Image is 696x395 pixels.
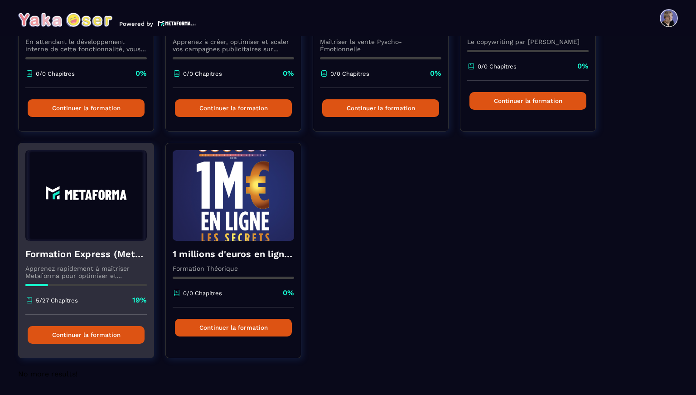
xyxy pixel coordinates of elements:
[183,70,222,77] p: 0/0 Chapitres
[283,68,294,78] p: 0%
[28,99,145,117] button: Continuer la formation
[135,68,147,78] p: 0%
[36,70,75,77] p: 0/0 Chapitres
[175,319,292,336] button: Continuer la formation
[25,150,147,241] img: formation-background
[25,265,147,279] p: Apprenez rapidement à maîtriser Metaforma pour optimiser et automatiser votre business. 🚀
[173,150,294,241] img: formation-background
[36,297,78,304] p: 5/27 Chapitres
[18,143,165,370] a: formation-backgroundFormation Express (Metaforma)Apprenez rapidement à maîtriser Metaforma pour o...
[577,61,589,71] p: 0%
[18,370,77,378] span: No more results!
[158,20,196,27] img: logo
[183,290,222,297] p: 0/0 Chapitres
[467,38,589,45] p: Le copywriting par [PERSON_NAME]
[322,99,439,117] button: Continuer la formation
[173,265,294,272] p: Formation Théorique
[165,143,313,370] a: formation-background1 millions d'euros en ligne les secretsFormation Théorique0/0 Chapitres0%Cont...
[478,63,517,70] p: 0/0 Chapitres
[173,38,294,53] p: Apprenez à créer, optimiser et scaler vos campagnes publicitaires sur Facebook et Instagram.
[469,92,586,110] button: Continuer la formation
[25,248,147,260] h4: Formation Express (Metaforma)
[28,326,145,344] button: Continuer la formation
[18,13,112,27] img: logo-branding
[132,295,147,305] p: 19%
[283,288,294,298] p: 0%
[430,68,441,78] p: 0%
[25,38,147,53] p: En attendant le développement interne de cette fonctionnalité, vous pouvez déjà l’utiliser avec C...
[330,70,369,77] p: 0/0 Chapitres
[173,248,294,260] h4: 1 millions d'euros en ligne les secrets
[175,99,292,117] button: Continuer la formation
[320,38,441,53] p: Maîtriser la vente Pyscho-Émotionnelle
[119,20,153,27] p: Powered by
